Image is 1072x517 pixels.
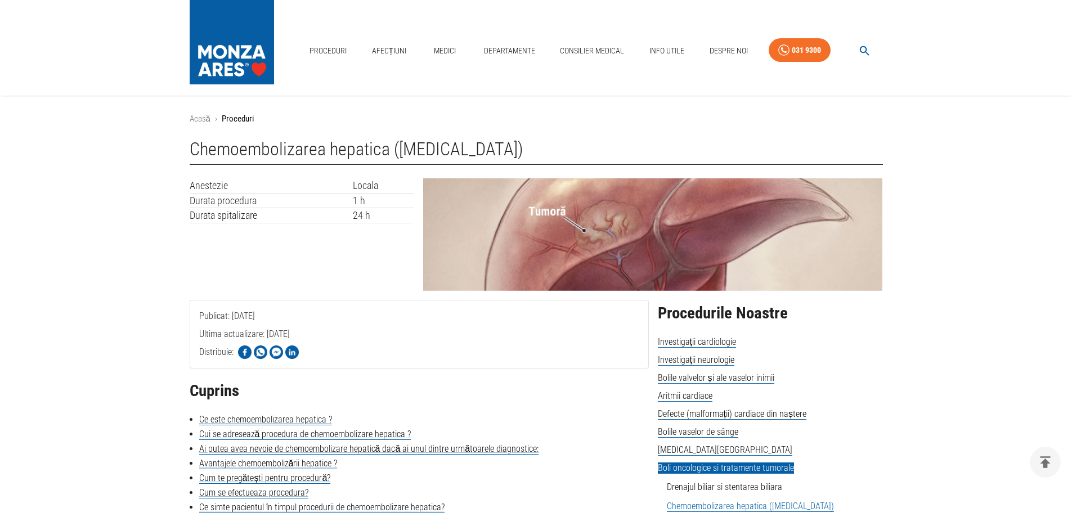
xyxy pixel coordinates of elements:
[769,38,831,62] a: 031 9300
[199,487,308,498] a: Cum se efectueaza procedura?
[658,304,883,322] h2: Procedurile Noastre
[190,178,353,193] td: Anestezie
[427,39,463,62] a: Medici
[215,113,217,125] li: ›
[705,39,752,62] a: Despre Noi
[190,193,353,208] td: Durata procedura
[199,345,234,359] p: Distribuie:
[305,39,351,62] a: Proceduri
[190,208,353,223] td: Durata spitalizare
[555,39,629,62] a: Consilier Medical
[658,336,736,348] span: Investigații cardiologie
[658,390,712,402] span: Aritmii cardiace
[658,408,806,420] span: Defecte (malformații) cardiace din naștere
[190,382,649,400] h2: Cuprins
[658,426,738,438] span: Bolile vaselor de sânge
[285,345,299,359] img: Share on LinkedIn
[353,178,414,193] td: Locala
[190,113,883,125] nav: breadcrumb
[238,345,252,359] img: Share on Facebook
[1030,447,1061,478] button: delete
[199,429,411,440] a: Cui se adresează procedura de chemoembolizare hepatica ?
[199,443,539,455] a: Ai putea avea nevoie de chemoembolizare hepatică dacă ai unul dintre următoarele diagnostice:
[190,114,210,124] a: Acasă
[667,501,834,512] a: Chemoembolizarea hepatica ([MEDICAL_DATA])
[658,444,792,456] span: [MEDICAL_DATA][GEOGRAPHIC_DATA]
[658,462,794,474] span: Boli oncologice si tratamente tumorale
[367,39,411,62] a: Afecțiuni
[199,311,255,366] span: Publicat: [DATE]
[199,458,338,469] a: Avantajele chemoembolizării hepatice ?
[254,345,267,359] img: Share on WhatsApp
[667,482,782,492] a: Drenajul biliar si stentarea biliara
[222,113,254,125] p: Proceduri
[423,178,882,291] img: Chemoembolizarea hepatica (TACE) | MONZA ARES
[353,208,414,223] td: 24 h
[353,193,414,208] td: 1 h
[658,354,734,366] span: Investigații neurologie
[199,329,290,384] span: Ultima actualizare: [DATE]
[658,372,774,384] span: Bolile valvelor și ale vaselor inimii
[199,473,331,484] a: Cum te pregătești pentru procedură?
[199,502,445,513] a: Ce simte pacientul în timpul procedurii de chemoembolizare hepatica?
[190,139,883,165] h1: Chemoembolizarea hepatica ([MEDICAL_DATA])
[645,39,689,62] a: Info Utile
[479,39,540,62] a: Departamente
[270,345,283,359] img: Share on Facebook Messenger
[792,43,821,57] div: 031 9300
[199,414,332,425] a: Ce este chemoembolizarea hepatica ?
